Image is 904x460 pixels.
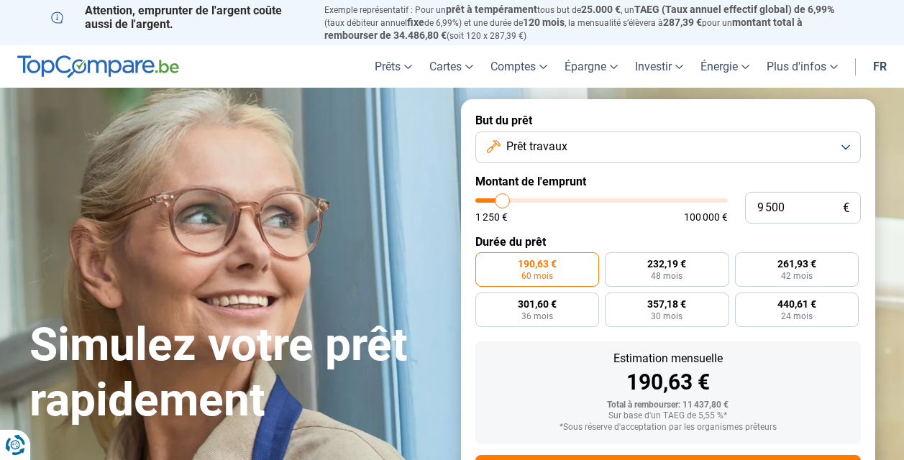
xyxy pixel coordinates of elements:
span: 1 250 € [475,212,508,222]
a: Prêts [366,45,421,88]
span: 24 mois [781,312,813,321]
button: Prêt travaux [475,132,861,163]
a: Cartes [421,45,482,88]
a: Investir [626,45,692,88]
span: TAEG (Taux annuel effectif global) de 6,99% [634,4,834,15]
span: 42 mois [781,272,813,280]
span: 232,19 € [647,259,686,269]
p: Attention, emprunter de l'argent coûte aussi de l'argent. [51,4,307,31]
span: 261,93 € [777,259,816,269]
span: € [843,202,849,214]
div: *Sous réserve d'acceptation par les organismes prêteurs [487,423,849,433]
a: Comptes [482,45,556,88]
a: fr [864,45,895,88]
div: Sur base d'un TAEG de 5,55 %* [487,411,849,421]
a: Énergie [692,45,758,88]
h1: Simulez votre prêt rapidement [29,318,444,428]
span: 120 mois [523,17,565,28]
span: Prêt travaux [506,139,567,155]
a: Plus d'infos [758,45,846,88]
span: 440,61 € [777,299,816,309]
span: 60 mois [521,272,553,280]
label: But du prêt [475,114,861,127]
span: prêt à tempérament [446,4,537,15]
a: Épargne [556,45,626,88]
span: 301,60 € [518,299,557,309]
span: montant total à rembourser de 34.486,80 € [324,17,803,41]
span: 287,39 € [663,17,702,28]
span: 25.000 € [581,4,621,15]
span: 48 mois [651,272,682,280]
label: Durée du prêt [475,235,861,249]
p: Exemple représentatif : Pour un tous but de , un (taux débiteur annuel de 6,99%) et une durée de ... [324,4,854,42]
span: 100 000 € [684,212,728,222]
span: 36 mois [521,312,553,321]
div: Estimation mensuelle [487,353,849,364]
div: 190,63 € [487,372,849,393]
span: 190,63 € [518,259,557,269]
span: 357,18 € [647,299,686,309]
img: TopCompare [17,55,179,78]
label: Montant de l'emprunt [475,175,861,188]
span: fixe [407,17,424,28]
div: Total à rembourser: 11 437,80 € [487,400,849,410]
span: 30 mois [651,312,682,321]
